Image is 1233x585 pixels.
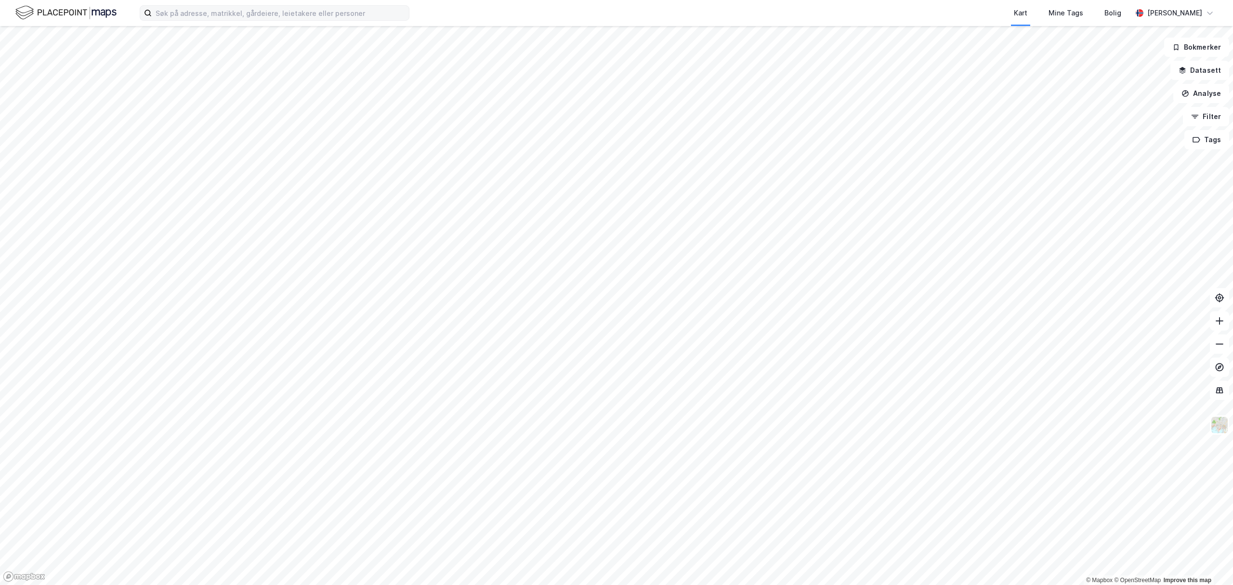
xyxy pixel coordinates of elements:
[1049,7,1083,19] div: Mine Tags
[152,6,409,20] input: Søk på adresse, matrikkel, gårdeiere, leietakere eller personer
[1104,7,1121,19] div: Bolig
[1147,7,1202,19] div: [PERSON_NAME]
[1185,539,1233,585] div: Kontrollprogram for chat
[1014,7,1027,19] div: Kart
[1185,539,1233,585] iframe: Chat Widget
[15,4,117,21] img: logo.f888ab2527a4732fd821a326f86c7f29.svg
